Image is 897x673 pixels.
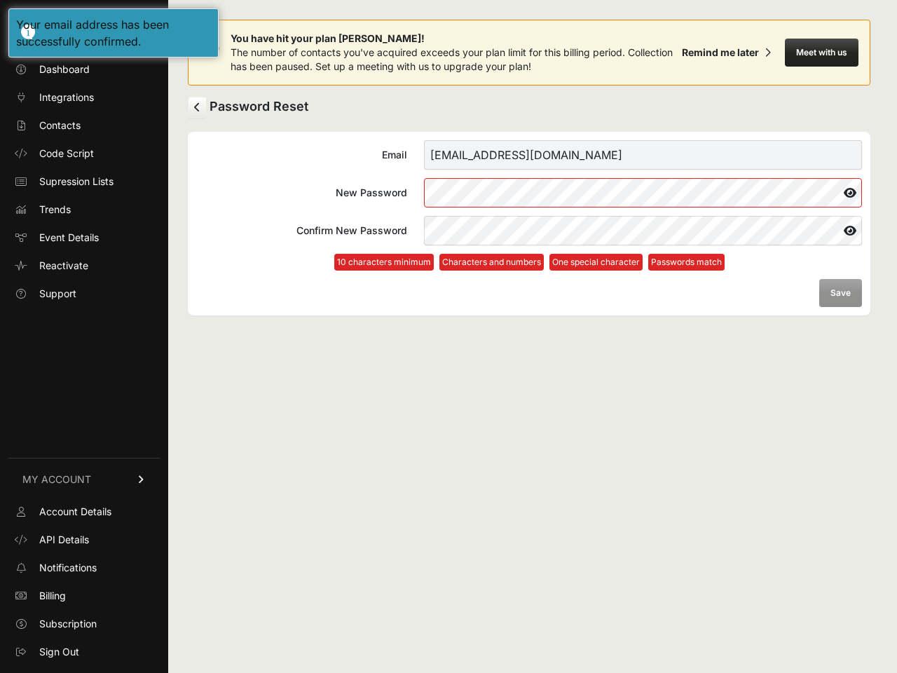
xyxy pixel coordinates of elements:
[16,16,211,50] div: Your email address has been successfully confirmed.
[196,148,407,162] div: Email
[785,39,858,67] button: Meet with us
[39,645,79,659] span: Sign Out
[231,46,673,72] span: The number of contacts you've acquired exceeds your plan limit for this billing period. Collectio...
[39,617,97,631] span: Subscription
[648,254,725,271] li: Passwords match
[39,118,81,132] span: Contacts
[8,86,160,109] a: Integrations
[549,254,643,271] li: One special character
[188,97,870,118] h2: Password Reset
[682,46,759,60] div: Remind me later
[424,216,862,245] input: Confirm New Password
[8,226,160,249] a: Event Details
[8,458,160,501] a: MY ACCOUNT
[39,90,94,104] span: Integrations
[8,142,160,165] a: Code Script
[8,529,160,551] a: API Details
[39,147,94,161] span: Code Script
[39,203,71,217] span: Trends
[39,589,66,603] span: Billing
[8,557,160,579] a: Notifications
[439,254,544,271] li: Characters and numbers
[676,40,776,65] button: Remind me later
[8,198,160,221] a: Trends
[8,283,160,305] a: Support
[8,501,160,523] a: Account Details
[39,259,88,273] span: Reactivate
[424,178,862,208] input: New Password
[196,186,407,200] div: New Password
[8,58,160,81] a: Dashboard
[8,114,160,137] a: Contacts
[424,140,862,170] input: Email
[39,175,114,189] span: Supression Lists
[196,224,407,238] div: Confirm New Password
[39,287,76,301] span: Support
[39,505,111,519] span: Account Details
[8,254,160,277] a: Reactivate
[334,254,434,271] li: 10 characters minimum
[8,170,160,193] a: Supression Lists
[8,613,160,635] a: Subscription
[39,561,97,575] span: Notifications
[231,32,676,46] span: You have hit your plan [PERSON_NAME]!
[8,585,160,607] a: Billing
[39,62,90,76] span: Dashboard
[39,533,89,547] span: API Details
[22,473,91,487] span: MY ACCOUNT
[39,231,99,245] span: Event Details
[8,641,160,663] a: Sign Out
